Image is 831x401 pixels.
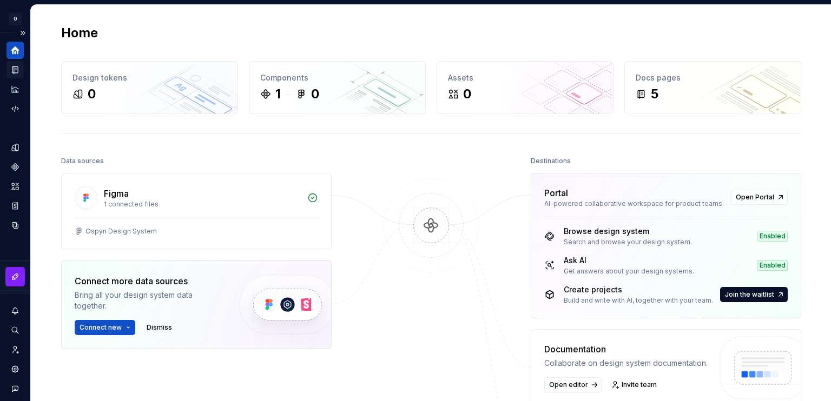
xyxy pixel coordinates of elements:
div: 5 [651,85,658,103]
div: O [9,12,22,25]
a: Open Portal [731,190,788,205]
div: Destinations [531,153,571,169]
div: AI-powered collaborative workspace for product teams. [544,199,724,208]
button: Dismiss [142,320,177,335]
a: Code automation [6,100,24,117]
div: Docs pages [636,72,790,83]
div: 0 [88,85,96,103]
a: Settings [6,360,24,378]
button: O [2,7,28,30]
span: Connect new [80,323,122,332]
div: Documentation [544,343,708,356]
div: Get answers about your design systems. [564,267,694,276]
div: Build and write with AI, together with your team. [564,296,713,305]
span: Open editor [549,380,588,389]
a: Invite team [6,341,24,358]
a: Components [6,158,24,176]
a: Documentation [6,61,24,78]
span: Dismiss [147,323,172,332]
div: Create projects [564,284,713,295]
div: Portal [544,186,568,199]
button: Connect new [75,320,135,335]
a: Assets0 [437,61,614,114]
a: Assets [6,178,24,195]
div: Bring all your design system data together. [75,290,221,311]
button: Contact support [6,380,24,397]
div: Enabled [757,260,788,271]
div: 0 [463,85,471,103]
div: Components [260,72,414,83]
button: Join the waitlist [720,287,788,302]
a: Invite team [608,377,662,392]
a: Data sources [6,217,24,234]
a: Design tokens [6,139,24,156]
div: Ask AI [564,255,694,266]
a: Analytics [6,81,24,98]
div: 1 [275,85,281,103]
a: Home [6,42,24,59]
a: Figma1 connected filesOspyn Design System [61,173,332,249]
a: Components10 [249,61,426,114]
a: Open editor [544,377,602,392]
div: Enabled [757,231,788,242]
span: Invite team [622,380,657,389]
div: Assets [448,72,602,83]
div: Design tokens [72,72,227,83]
div: 1 connected files [104,200,301,209]
div: Data sources [61,153,104,169]
div: Figma [104,187,129,200]
button: Notifications [6,302,24,319]
a: Docs pages5 [624,61,801,114]
div: 0 [311,85,319,103]
span: Open Portal [736,193,774,202]
button: Search ⌘K [6,322,24,339]
div: Connect more data sources [75,275,221,288]
div: Browse design system [564,226,692,237]
a: Storybook stories [6,197,24,215]
button: Expand sidebar [15,25,30,41]
a: Design tokens0 [61,61,238,114]
div: Ospyn Design System [85,227,157,236]
h2: Home [61,24,98,42]
div: Collaborate on design system documentation. [544,358,708,369]
div: Search and browse your design system. [564,238,692,246]
span: Join the waitlist [725,290,774,299]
